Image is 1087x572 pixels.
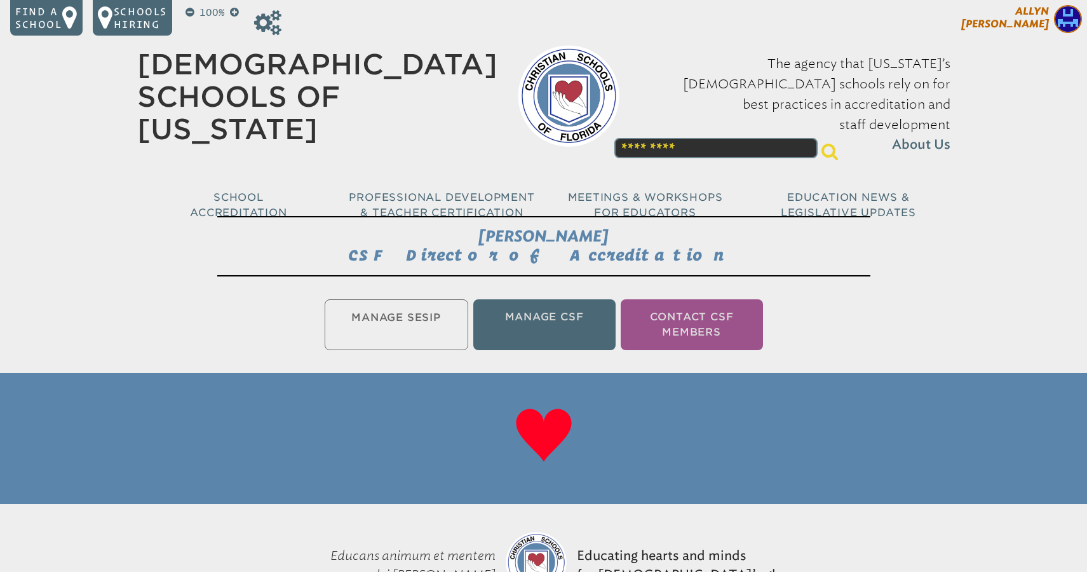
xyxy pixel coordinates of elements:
p: Schools Hiring [114,5,167,31]
span: Professional Development & Teacher Certification [349,191,534,219]
p: Find a school [15,5,62,31]
li: Contact CSF Members [621,299,763,350]
span: Meetings & Workshops for Educators [568,191,723,219]
img: heart-darker.svg [506,398,582,475]
li: Manage CSF [473,299,616,350]
span: Allyn [PERSON_NAME] [961,5,1049,30]
span: CSF Director of Accreditation [348,246,739,264]
span: About Us [892,135,950,155]
p: The agency that [US_STATE]’s [DEMOGRAPHIC_DATA] schools rely on for best practices in accreditati... [640,53,950,155]
a: [DEMOGRAPHIC_DATA] Schools of [US_STATE] [137,48,497,146]
p: 100% [197,5,227,20]
span: Education News & Legislative Updates [781,191,916,219]
img: a54426be94052344887f6ad0d596e897 [1054,5,1082,33]
span: School Accreditation [190,191,287,219]
img: csf-logo-web-colors.png [518,45,619,147]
